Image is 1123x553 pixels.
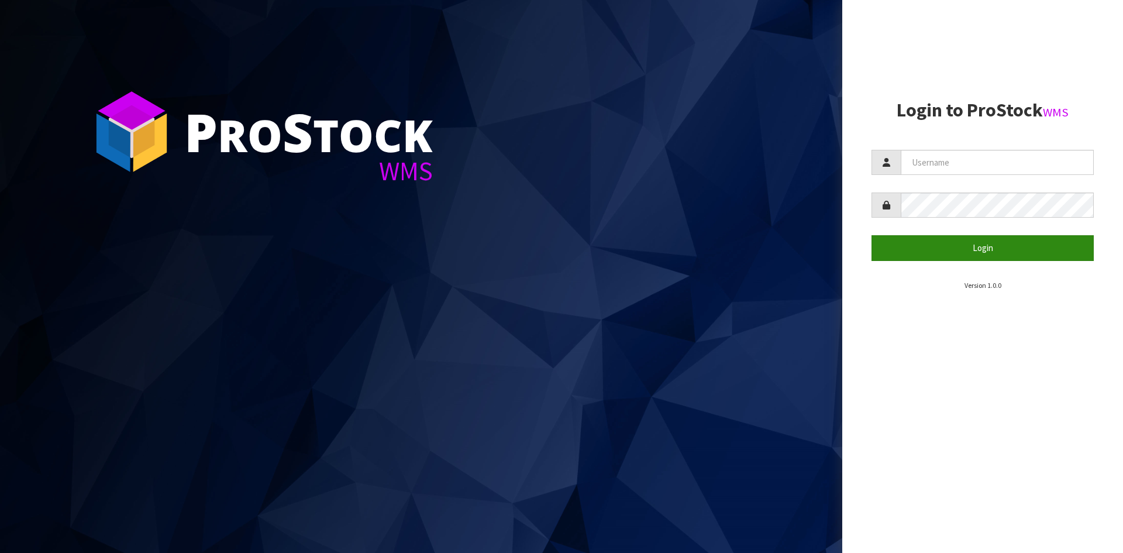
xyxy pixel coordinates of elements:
[1043,105,1069,120] small: WMS
[184,105,433,158] div: ro tock
[871,100,1094,121] h2: Login to ProStock
[184,158,433,184] div: WMS
[871,235,1094,260] button: Login
[901,150,1094,175] input: Username
[184,96,218,167] span: P
[964,281,1001,290] small: Version 1.0.0
[88,88,175,176] img: ProStock Cube
[283,96,313,167] span: S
